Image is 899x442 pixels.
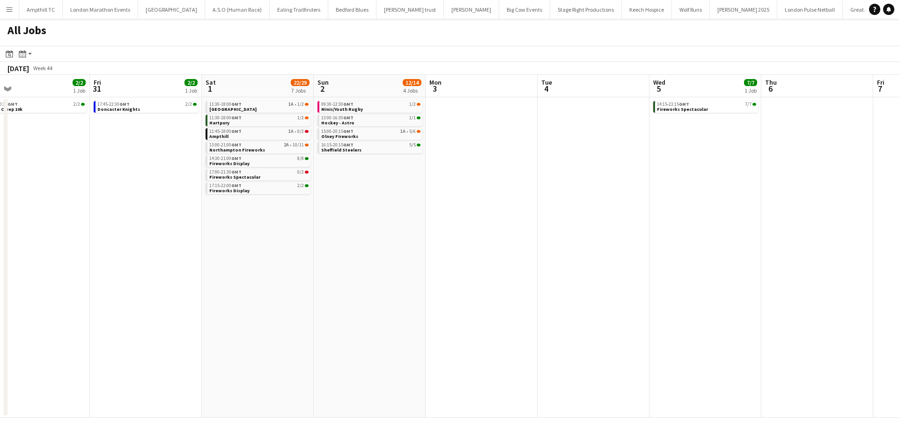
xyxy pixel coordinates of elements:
[138,0,205,19] button: [GEOGRAPHIC_DATA]
[672,0,710,19] button: Wolf Runs
[297,129,304,134] span: 0/2
[657,106,708,112] span: Fireworks Spectacular
[305,130,309,133] span: 0/2
[209,143,309,147] div: •
[765,78,777,87] span: Thu
[541,78,552,87] span: Tue
[343,101,354,107] span: GMT
[206,78,216,87] span: Sat
[321,133,358,139] span: Olney Fireworks
[209,120,229,126] span: Hartpury
[297,156,304,161] span: 8/8
[209,147,265,153] span: Northampton Fireworks
[209,129,242,134] span: 11:45-18:00
[209,128,309,139] a: 11:45-18:00GMT1A•0/2Ampthill
[231,142,242,148] span: GMT
[97,102,130,107] span: 17:45-22:30
[321,101,420,112] a: 09:30-12:30GMT1/2Minis/Youth Rugby
[321,102,354,107] span: 09:30-12:30
[209,106,257,112] span: Coventry
[74,102,80,107] span: 2/2
[209,170,242,174] span: 17:00-21:30
[209,133,228,139] span: Ampthill
[204,83,216,94] span: 1
[92,83,101,94] span: 31
[409,143,416,147] span: 5/5
[31,65,54,72] span: Week 44
[81,103,85,106] span: 2/2
[231,182,242,188] span: GMT
[317,115,422,128] div: 13:00-16:30GMT1/1Hockey - Astro
[231,155,242,161] span: GMT
[321,115,420,125] a: 13:00-16:30GMT1/1Hockey - Astro
[209,160,250,167] span: Fireworks Display
[209,182,309,193] a: 17:15-22:00GMT2/2Fireworks Display
[343,115,354,121] span: GMT
[297,183,304,188] span: 2/2
[744,79,757,86] span: 7/7
[297,170,304,174] span: 0/2
[73,79,86,86] span: 2/2
[305,157,309,160] span: 8/8
[206,155,310,169] div: 14:30-21:00GMT8/8Fireworks Display
[321,129,354,134] span: 15:00-20:15
[209,142,309,152] a: 13:00-21:00GMT2A•10/11Northampton Fireworks
[653,101,758,115] div: 14:15-23:15GMT7/7Fireworks Spectacular
[209,116,242,120] span: 11:30-18:00
[209,102,309,107] div: •
[652,83,665,94] span: 5
[622,0,672,19] button: Keech Hospice
[184,79,198,86] span: 2/2
[205,0,270,19] button: A.S.O (Human Race)
[206,182,310,196] div: 17:15-22:00GMT2/2Fireworks Display
[400,129,405,134] span: 1A
[317,78,329,87] span: Sun
[710,0,777,19] button: [PERSON_NAME] 2025
[321,142,420,152] a: 16:15-20:15GMT5/5Sheffield Steelers
[321,128,420,139] a: 15:00-20:15GMT1A•5/6Olney Fireworks
[119,101,130,107] span: GMT
[288,102,294,107] span: 1A
[7,101,18,107] span: GMT
[209,174,260,180] span: Fireworks Spectacular
[19,0,63,19] button: Ampthill TC
[305,171,309,174] span: 0/2
[291,87,309,94] div: 7 Jobs
[409,102,416,107] span: 1/2
[321,147,361,153] span: Sheffield Steelers
[305,184,309,187] span: 2/2
[499,0,550,19] button: Big Cow Events
[409,116,416,120] span: 1/1
[284,143,289,147] span: 2A
[297,102,304,107] span: 1/2
[317,142,422,155] div: 16:15-20:15GMT5/5Sheffield Steelers
[403,79,421,86] span: 12/14
[209,183,242,188] span: 17:15-22:00
[417,130,420,133] span: 5/6
[291,79,309,86] span: 22/29
[321,143,354,147] span: 16:15-20:15
[409,129,416,134] span: 5/6
[321,106,363,112] span: Minis/Youth Rugby
[876,83,884,94] span: 7
[343,128,354,134] span: GMT
[321,116,354,120] span: 13:00-16:30
[209,115,309,125] a: 11:30-18:00GMT1/2Hartpury
[317,128,422,142] div: 15:00-20:15GMT1A•5/6Olney Fireworks
[209,129,309,134] div: •
[209,188,250,194] span: Fireworks Display
[209,143,242,147] span: 13:00-21:00
[764,83,777,94] span: 6
[679,101,689,107] span: GMT
[403,87,421,94] div: 4 Jobs
[209,169,309,180] a: 17:00-21:30GMT0/2Fireworks Spectacular
[231,101,242,107] span: GMT
[231,128,242,134] span: GMT
[270,0,328,19] button: Ealing Trailfinders
[328,0,376,19] button: Bedford Blues
[7,64,29,73] div: [DATE]
[206,101,310,115] div: 11:30-18:00GMT1A•1/2[GEOGRAPHIC_DATA]
[206,169,310,182] div: 17:00-21:30GMT0/2Fireworks Spectacular
[94,78,101,87] span: Fri
[288,129,294,134] span: 1A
